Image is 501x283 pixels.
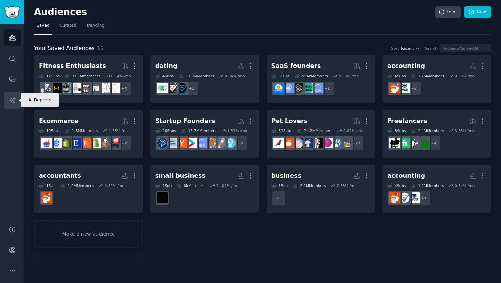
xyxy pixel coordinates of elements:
[176,138,187,148] img: ycombinator
[332,138,342,148] img: dogs
[111,74,131,78] div: 0.14 % /mo
[41,138,52,148] img: ecommerce_growth
[225,74,245,78] div: 0.04 % /mo
[34,20,52,35] a: Saved
[155,171,206,180] div: small business
[382,165,491,213] a: accounting4Subs1.2MMembers0.64% /mo+1wguaccountingAccountingPHAccounting
[157,192,168,203] img: AiForSmallBusiness
[387,62,425,70] div: accounting
[271,117,308,125] div: Pet Lovers
[225,138,236,148] img: Entrepreneur
[59,23,77,29] span: Curated
[61,138,71,148] img: reviewmyshopify
[84,20,107,35] a: Trending
[157,83,168,93] img: jobboardsearch
[426,136,441,150] div: + 4
[322,138,333,148] img: Aquariums
[97,45,104,52] span: 12
[100,138,110,148] img: dropship
[206,138,216,148] img: EntrepreneurRideAlong
[41,83,52,93] img: weightroom
[387,171,425,180] div: accounting
[70,83,81,93] img: GYM
[39,74,60,78] div: 12 Sub s
[61,183,94,188] div: 1.2M Members
[273,138,284,148] img: birding
[176,83,187,93] img: dating
[271,128,292,133] div: 31 Sub s
[293,138,303,148] img: RATS
[90,83,101,93] img: loseit
[34,55,143,103] a: Fitness Enthusiasts12Subs31.1MMembers0.14% /mo+4Fitnessstrength_trainingloseitHealthGYMGymMotivat...
[271,74,290,78] div: 6 Sub s
[80,83,91,93] img: Health
[387,74,406,78] div: 4 Sub s
[320,81,335,95] div: + 1
[34,110,143,158] a: Ecommerce10Subs1.8MMembers1.55% /mo+2ecommercedropshipshopifyEtsyEtsySellersreviewmyshopifyecomme...
[409,192,420,203] img: wguaccounting
[150,165,259,213] a: small business1Sub8kMembers24.09% /moAiForSmallBusiness
[57,20,79,35] a: Curated
[343,128,363,133] div: 0.84 % /mo
[297,128,332,133] div: 24.2M Members
[337,183,357,188] div: 0.68 % /mo
[41,192,52,203] img: Accounting
[155,128,176,133] div: 16 Sub s
[312,138,323,148] img: parrots
[399,83,410,93] img: wguaccounting
[4,6,20,18] img: GummySearch logo
[312,83,323,93] img: SaaS
[167,83,177,93] img: dating_advice
[267,165,375,213] a: business1Sub2.2MMembers0.68% /mo+1
[295,74,328,78] div: 524k Members
[283,138,294,148] img: BeardedDragons
[109,83,120,93] img: Fitness
[399,192,410,203] img: AccountingPH
[215,138,226,148] img: startups
[349,136,364,150] div: + 23
[227,128,247,133] div: 1.53 % /mo
[267,110,375,158] a: Pet Lovers31Subs24.2MMembers0.84% /mo+23catsdogsAquariumsparrotsdogswithjobsRATSBeardedDragonsbir...
[341,138,352,148] img: cats
[65,128,98,133] div: 1.8M Members
[34,165,143,213] a: accountants1Sub1.2MMembers0.32% /moAccounting
[387,128,406,133] div: 8 Sub s
[271,191,286,205] div: + 1
[155,117,215,125] div: Startup Founders
[302,138,313,148] img: dogswithjobs
[109,138,120,148] img: ecommerce
[39,128,60,133] div: 10 Sub s
[401,46,420,51] button: Recent
[273,83,284,93] img: B2BSaaS
[233,136,248,150] div: + 8
[181,128,216,133] div: 13.7M Members
[425,46,437,51] div: Search
[109,128,129,133] div: 1.55 % /mo
[155,183,172,188] div: 1 Sub
[186,138,197,148] img: startup
[34,7,435,18] h2: Audiences
[267,55,375,103] a: SaaS founders6Subs524kMembers9.69% /mo+1SaaSmicrosaasNoCodeSaaSSaaSSalesB2BSaaS
[416,191,431,205] div: + 1
[61,83,71,93] img: GymMotivation
[51,138,62,148] img: ecommercemarketing
[157,138,168,148] img: Entrepreneurship
[39,171,81,180] div: accountants
[51,83,62,93] img: workout
[86,23,104,29] span: Trending
[176,183,205,188] div: 8k Members
[271,171,302,180] div: business
[440,44,491,52] input: Audience/Subreddit
[389,192,400,203] img: Accounting
[389,138,400,148] img: Freelancers
[34,220,143,248] a: Make a new audience
[70,138,81,148] img: EtsySellers
[155,62,177,70] div: dating
[455,74,475,78] div: 0.52 % /mo
[34,44,95,53] span: Your Saved Audiences
[455,128,475,133] div: 3.33 % /mo
[39,62,106,70] div: Fitness Enthusiasts
[387,117,427,125] div: Freelancers
[100,83,110,93] img: strength_training
[105,183,125,188] div: 0.32 % /mo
